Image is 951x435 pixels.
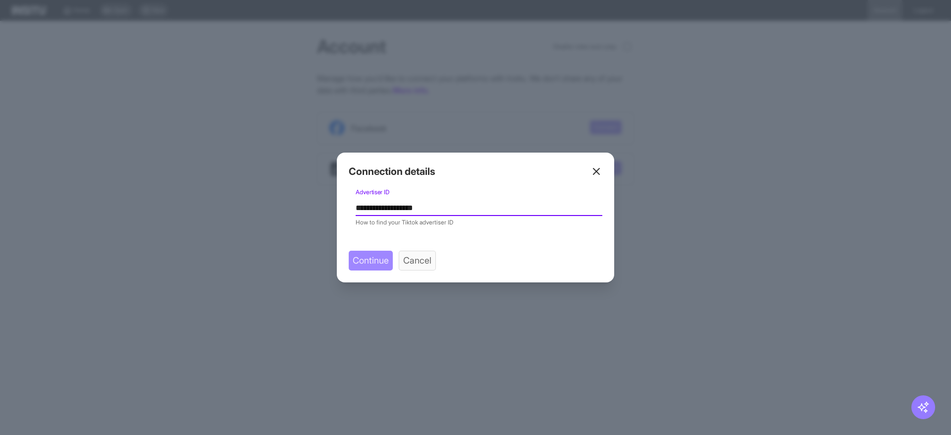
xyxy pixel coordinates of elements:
[349,251,393,271] button: Continue
[356,188,389,196] label: Advertiser ID
[399,251,436,271] button: Cancel
[403,254,431,268] span: Cancel
[353,254,389,268] span: Continue
[356,218,453,226] a: How to find your Tiktok advertiser ID
[349,164,435,178] h2: Connection details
